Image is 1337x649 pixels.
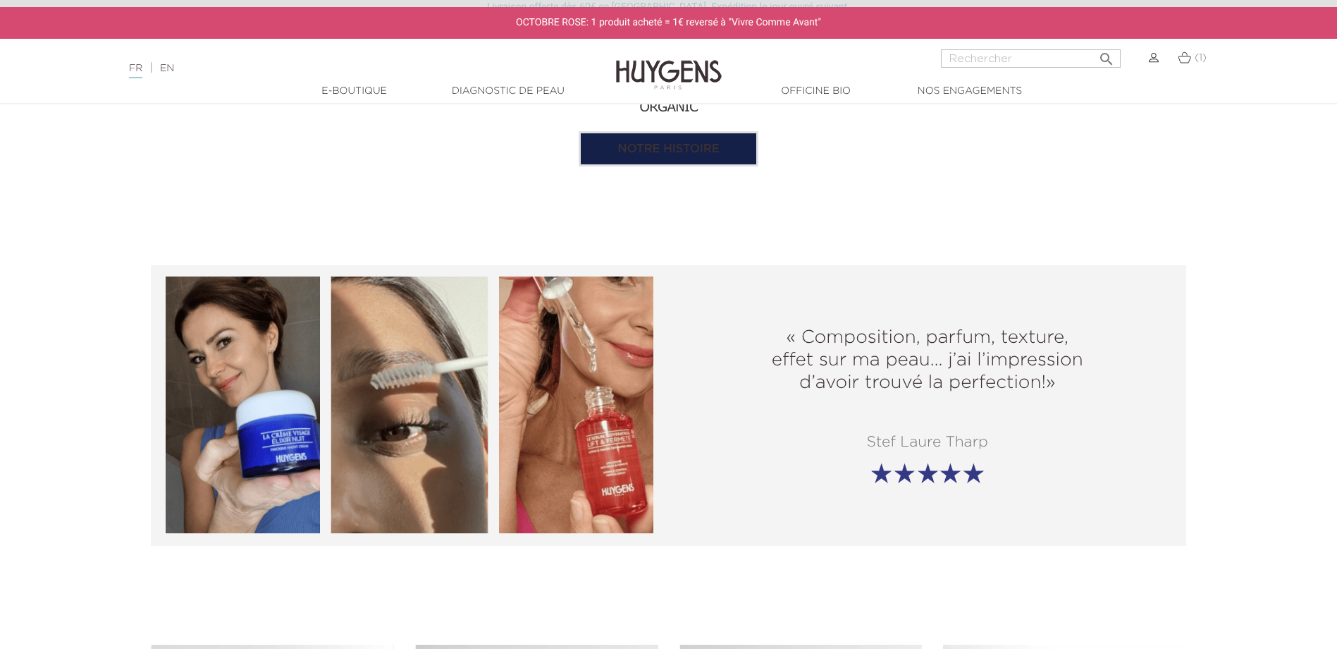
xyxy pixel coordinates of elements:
i:  [1098,47,1115,63]
a: EN [160,63,174,73]
a: Diagnostic de peau [438,84,579,99]
a: E-Boutique [284,84,425,99]
a: Nos engagements [899,84,1040,99]
a: FR [129,63,142,78]
a: Officine Bio [746,84,887,99]
h2: « Composition, parfum, texture, effet sur ma peau… j’ai l’impression d’avoir trouvé la perfection!» [769,327,1086,394]
a: (1) [1178,52,1207,63]
img: Huygens [616,37,722,92]
a: Notre histoire [579,131,758,166]
div: | [122,60,546,77]
p: Stef Laure Tharp [679,435,1176,451]
button:  [1094,45,1119,64]
input: Rechercher [941,49,1121,68]
img: etoile [871,463,984,483]
img: testimonial [166,277,653,533]
span: (1) [1195,53,1207,63]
